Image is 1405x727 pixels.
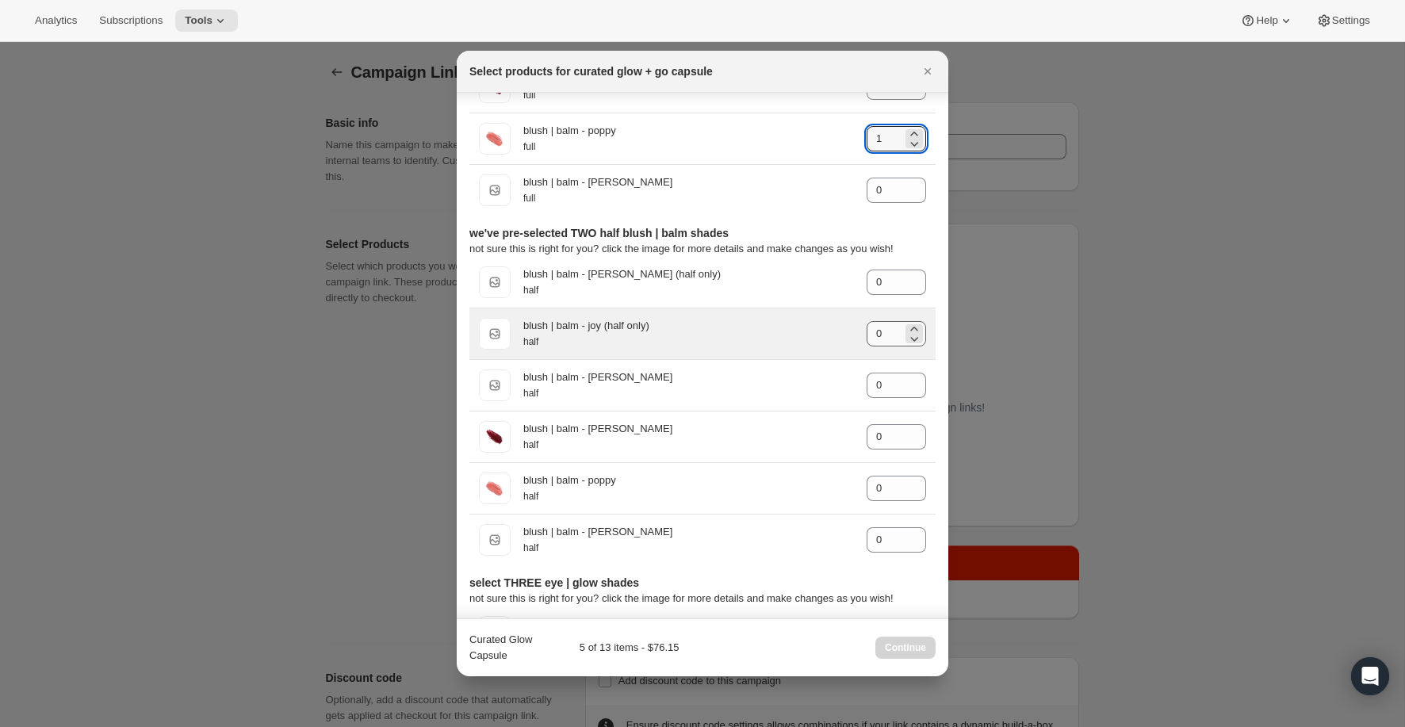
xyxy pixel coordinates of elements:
h3: select THREE eye | glow shades [469,575,639,591]
div: blush | balm - poppy [523,123,854,139]
small: half [523,336,538,347]
div: blush | balm - poppy [523,473,854,488]
small: full [523,90,535,101]
div: blush | balm - [PERSON_NAME] [523,524,854,540]
button: Tools [175,10,238,32]
small: half [523,439,538,450]
small: half [523,388,538,399]
span: Tools [185,14,212,27]
div: blush | balm - [PERSON_NAME] [523,421,854,437]
small: half [523,542,538,553]
button: Analytics [25,10,86,32]
small: half [523,491,538,502]
button: Settings [1307,10,1380,32]
button: Help [1231,10,1303,32]
small: full [523,193,535,204]
div: blush | balm - [PERSON_NAME] [523,369,854,385]
h3: we've pre-selected TWO half blush | balm shades [469,225,729,241]
div: Open Intercom Messenger [1351,657,1389,695]
div: blush | balm - [PERSON_NAME] [523,174,854,190]
small: full [523,141,535,152]
p: not sure this is right for you? click the image for more details and make changes as you wish! [469,241,894,257]
p: not sure this is right for you? click the image for more details and make changes as you wish! [469,591,894,606]
div: blush | balm - [PERSON_NAME] (half only) [523,266,854,282]
span: Help [1256,14,1277,27]
span: Analytics [35,14,77,27]
div: blush | balm - joy (half only) [523,318,854,334]
small: half [523,285,538,296]
div: Curated Glow Capsule [469,632,537,664]
span: Settings [1332,14,1370,27]
h2: Select products for curated glow + go capsule [469,63,713,79]
span: Subscriptions [99,14,163,27]
button: Close [917,60,939,82]
div: 5 of 13 items - $76.15 [543,640,680,656]
button: Subscriptions [90,10,172,32]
